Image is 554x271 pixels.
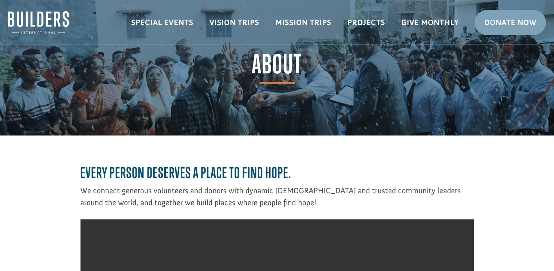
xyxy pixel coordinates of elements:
a: Projects [339,12,393,33]
a: Donate Now [475,10,546,35]
a: Special Events [123,12,201,33]
a: Mission Trips [267,12,339,33]
a: Vision Trips [201,12,267,33]
p: We connect generous volunteers and donors with dynamic [DEMOGRAPHIC_DATA] and trusted community l... [80,185,474,209]
img: Builders International [8,11,69,34]
span: About [252,51,302,84]
a: Give Monthly [393,12,467,33]
h3: Every person deserves a place to find hope. [80,164,474,185]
